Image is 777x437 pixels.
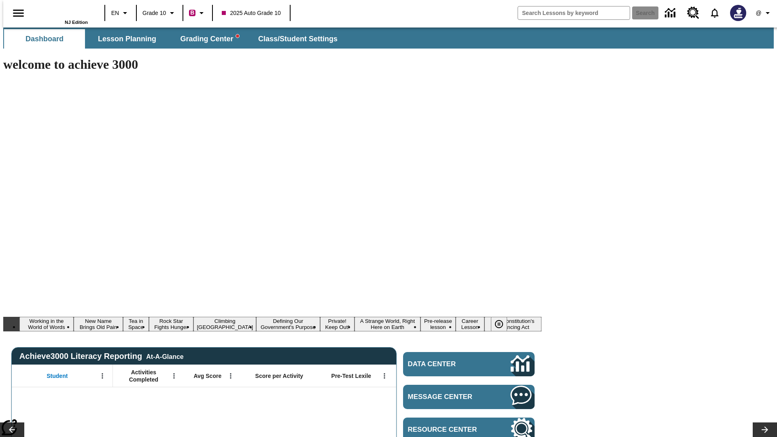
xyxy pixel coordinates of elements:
[730,5,746,21] img: Avatar
[753,422,777,437] button: Lesson carousel, Next
[74,317,123,331] button: Slide 2 New Name Brings Old Pain
[169,29,250,49] button: Grading Center
[19,352,184,361] span: Achieve3000 Literacy Reporting
[420,317,456,331] button: Slide 9 Pre-release lesson
[111,9,119,17] span: EN
[108,6,134,20] button: Language: EN, Select a language
[146,352,183,361] div: At-A-Glance
[660,2,682,24] a: Data Center
[3,28,774,49] div: SubNavbar
[96,370,108,382] button: Open Menu
[35,4,88,20] a: Home
[225,370,237,382] button: Open Menu
[123,317,149,331] button: Slide 3 Tea in Space
[35,3,88,25] div: Home
[355,317,420,331] button: Slide 8 A Strange World, Right Here on Earth
[682,2,704,24] a: Resource Center, Will open in new tab
[142,9,166,17] span: Grade 10
[168,370,180,382] button: Open Menu
[252,29,344,49] button: Class/Student Settings
[47,372,68,380] span: Student
[256,317,320,331] button: Slide 6 Defining Our Government's Purpose
[236,34,239,38] svg: writing assistant alert
[408,360,484,368] span: Data Center
[484,317,541,331] button: Slide 11 The Constitution's Balancing Act
[3,29,345,49] div: SubNavbar
[704,2,725,23] a: Notifications
[518,6,630,19] input: search field
[193,372,221,380] span: Avg Score
[186,6,210,20] button: Boost Class color is violet red. Change class color
[180,34,239,44] span: Grading Center
[149,317,194,331] button: Slide 4 Rock Star Fights Hunger
[408,426,486,434] span: Resource Center
[190,8,194,18] span: B
[403,352,535,376] a: Data Center
[378,370,391,382] button: Open Menu
[117,369,170,383] span: Activities Completed
[65,20,88,25] span: NJ Edition
[725,2,751,23] button: Select a new avatar
[751,6,777,20] button: Profile/Settings
[139,6,180,20] button: Grade: Grade 10, Select a grade
[19,317,74,331] button: Slide 1 Working in the World of Words
[403,385,535,409] a: Message Center
[193,317,256,331] button: Slide 5 Climbing Mount Tai
[6,1,30,25] button: Open side menu
[258,34,338,44] span: Class/Student Settings
[255,372,304,380] span: Score per Activity
[320,317,355,331] button: Slide 7 Private! Keep Out!
[4,29,85,49] button: Dashboard
[408,393,486,401] span: Message Center
[491,317,507,331] button: Pause
[3,57,541,72] h1: welcome to achieve 3000
[491,317,515,331] div: Pause
[25,34,64,44] span: Dashboard
[98,34,156,44] span: Lesson Planning
[222,9,280,17] span: 2025 Auto Grade 10
[456,317,484,331] button: Slide 10 Career Lesson
[756,9,761,17] span: @
[87,29,168,49] button: Lesson Planning
[331,372,372,380] span: Pre-Test Lexile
